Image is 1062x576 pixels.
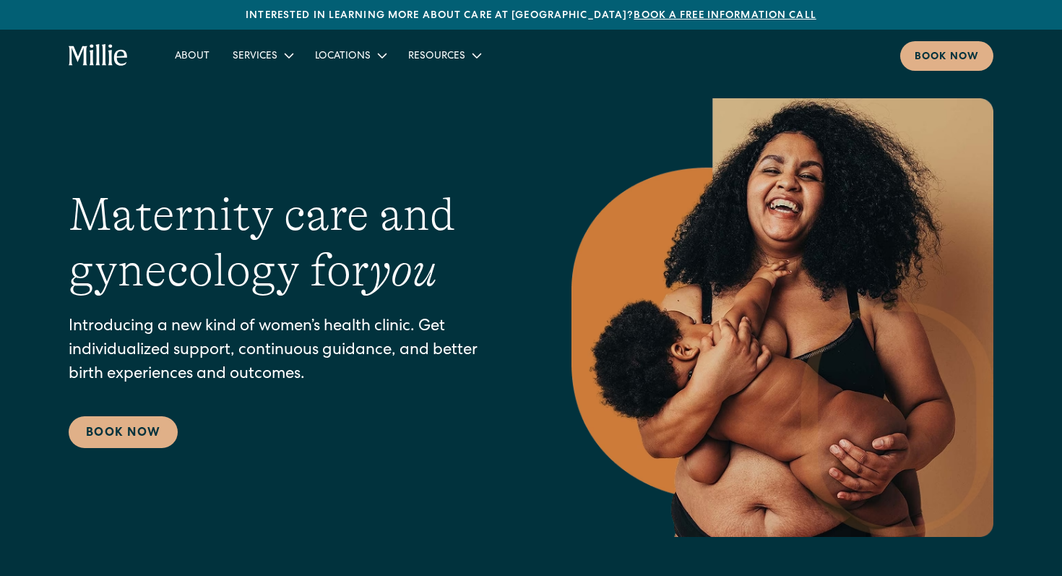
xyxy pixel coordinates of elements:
a: Book now [900,41,993,71]
h1: Maternity care and gynecology for [69,187,514,298]
div: Resources [408,49,465,64]
div: Services [233,49,277,64]
div: Locations [303,43,397,67]
img: Smiling mother with her baby in arms, celebrating body positivity and the nurturing bond of postp... [571,98,993,537]
a: About [163,43,221,67]
a: home [69,44,129,67]
div: Services [221,43,303,67]
a: Book a free information call [634,11,816,21]
a: Book Now [69,416,178,448]
div: Locations [315,49,371,64]
em: you [369,244,437,296]
div: Book now [915,50,979,65]
div: Resources [397,43,491,67]
p: Introducing a new kind of women’s health clinic. Get individualized support, continuous guidance,... [69,316,514,387]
